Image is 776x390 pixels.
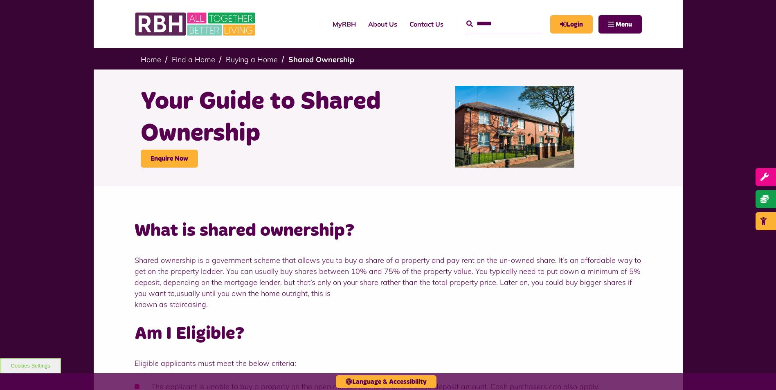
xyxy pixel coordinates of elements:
[141,86,382,150] h1: Your Guide to Shared Ownership
[135,322,642,345] h2: Am I Eligible?
[141,150,198,168] a: Enquire Now
[141,55,161,64] a: Home
[135,8,257,40] img: RBH
[455,86,575,168] img: Belton Avenue
[135,219,642,242] h2: What is shared ownership?
[739,353,776,390] iframe: Netcall Web Assistant for live chat
[326,13,362,35] a: MyRBH
[616,21,632,28] span: Menu
[226,55,278,64] a: Buying a Home
[598,15,642,34] button: Navigation
[336,375,436,388] button: Language & Accessibility
[362,13,403,35] a: About Us
[135,255,642,310] p: Shared ownership is a government scheme that allows you to buy a share of a property and pay rent...
[288,55,354,64] a: Shared Ownership
[135,358,642,369] p: Eligible applicants must meet the below criteria:
[172,55,215,64] a: Find a Home
[550,15,593,34] a: MyRBH
[403,13,450,35] a: Contact Us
